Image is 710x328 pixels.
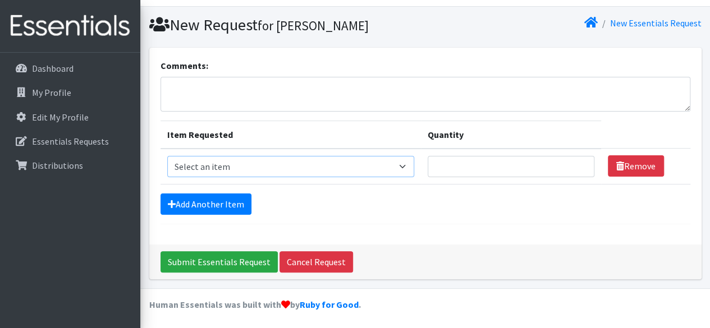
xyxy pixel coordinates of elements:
[161,193,251,215] a: Add Another Item
[149,299,361,310] strong: Human Essentials was built with by .
[161,251,278,272] input: Submit Essentials Request
[280,251,353,272] a: Cancel Request
[32,136,109,147] p: Essentials Requests
[4,154,136,177] a: Distributions
[4,130,136,153] a: Essentials Requests
[4,81,136,104] a: My Profile
[149,15,422,35] h1: New Request
[4,106,136,128] a: Edit My Profile
[161,59,208,72] label: Comments:
[32,63,74,74] p: Dashboard
[610,17,702,29] a: New Essentials Request
[258,17,369,34] small: for [PERSON_NAME]
[4,7,136,45] img: HumanEssentials
[32,112,89,123] p: Edit My Profile
[421,121,601,149] th: Quantity
[32,160,83,171] p: Distributions
[300,299,359,310] a: Ruby for Good
[608,155,664,177] a: Remove
[32,87,71,98] p: My Profile
[4,57,136,80] a: Dashboard
[161,121,421,149] th: Item Requested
